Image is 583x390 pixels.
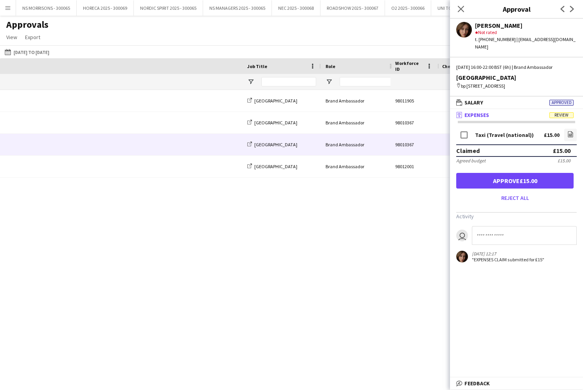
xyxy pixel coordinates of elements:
button: UNI TOUR - 300067 [431,0,481,16]
a: [GEOGRAPHIC_DATA] [247,120,297,126]
div: Brand Ambassador [321,156,399,177]
a: Export [22,32,43,42]
div: bp [STREET_ADDRESS] [456,83,577,90]
span: [GEOGRAPHIC_DATA] [254,120,297,126]
div: Not rated [475,29,577,36]
span: Feedback [464,380,490,387]
button: O2 2025 - 300066 [385,0,431,16]
mat-expansion-panel-header: ExpensesReview [450,109,583,121]
span: Expenses [464,111,489,119]
input: Role Filter Input [340,77,394,86]
span: [GEOGRAPHIC_DATA] [254,142,297,147]
a: View [3,32,20,42]
button: [DATE] to [DATE] [3,47,51,57]
h3: Activity [456,213,577,220]
div: 98011905 [390,90,437,111]
div: [GEOGRAPHIC_DATA] [456,74,577,81]
span: Approved [549,100,574,106]
div: [DATE] 12:17 [472,251,544,257]
mat-expansion-panel-header: Feedback [450,377,583,389]
div: "EXPENSES CLAIM submitted for £15" [472,257,544,262]
button: NS MORRISONS - 300065 [16,0,77,16]
app-user-avatar: Athena Roughton [456,251,468,262]
mat-expansion-panel-header: SalaryApproved [450,97,583,108]
a: [GEOGRAPHIC_DATA] [247,142,297,147]
button: Reject all [456,192,574,204]
button: NS MANAGERS 2025 - 300065 [203,0,272,16]
span: [GEOGRAPHIC_DATA] [254,164,297,169]
button: NORDIC SPIRIT 2025 - 300065 [134,0,203,16]
div: [DATE] 16:00-22:00 BST (6h) | Brand Ambassador [456,64,577,71]
div: £15.00 [544,132,560,138]
div: £15.00 [558,158,570,164]
div: ExpensesReview [450,121,583,273]
button: Open Filter Menu [326,78,333,85]
span: [GEOGRAPHIC_DATA] [254,98,297,104]
div: t. [PHONE_NUMBER] | [EMAIL_ADDRESS][DOMAIN_NAME] [475,36,577,50]
span: Salary [464,99,483,106]
div: Agreed budget [456,158,486,164]
span: Role [326,63,335,69]
div: Brand Ambassador [321,134,399,155]
span: Check-In [442,63,461,69]
span: Export [25,34,40,41]
div: Taxi (Travel (national)) [475,132,534,138]
button: HORECA 2025 - 300069 [77,0,134,16]
div: 98010367 [390,134,437,155]
span: Review [549,112,574,118]
h3: Approval [450,4,583,14]
div: £15.00 [553,147,570,155]
div: 98012001 [390,156,437,177]
div: Brand Ambassador [321,112,399,133]
input: Job Title Filter Input [261,77,316,86]
div: 98010367 [390,112,437,133]
div: [PERSON_NAME] [475,22,577,29]
button: ROADSHOW 2025 - 300067 [320,0,385,16]
button: Open Filter Menu [247,78,254,85]
span: Workforce ID [395,60,423,72]
button: Approve£15.00 [456,173,574,189]
a: [GEOGRAPHIC_DATA] [247,164,297,169]
span: Job Title [247,63,267,69]
span: View [6,34,17,41]
div: Claimed [456,147,480,155]
div: Brand Ambassador [321,90,399,111]
a: [GEOGRAPHIC_DATA] [247,98,297,104]
button: NEC 2025 - 300068 [272,0,320,16]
